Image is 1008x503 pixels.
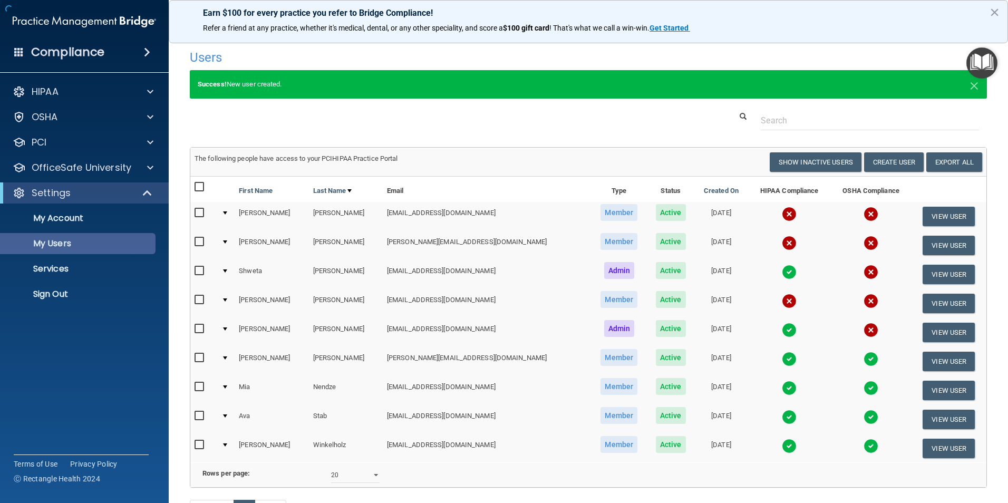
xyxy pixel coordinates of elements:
img: cross.ca9f0e7f.svg [864,236,878,250]
td: [EMAIL_ADDRESS][DOMAIN_NAME] [383,202,591,231]
img: tick.e7d51cea.svg [864,410,878,424]
a: Privacy Policy [70,459,118,469]
a: Created On [704,185,739,197]
span: The following people have access to your PCIHIPAA Practice Portal [195,154,398,162]
span: Refer a friend at any practice, whether it's medical, dental, or any other speciality, and score a [203,24,503,32]
button: Create User [864,152,924,172]
span: Admin [604,320,635,337]
img: PMB logo [13,11,156,32]
td: Shweta [235,260,308,289]
span: Active [656,407,686,424]
button: View User [923,294,975,313]
a: Last Name [313,185,352,197]
span: Member [600,407,637,424]
span: × [970,74,979,95]
td: [EMAIL_ADDRESS][DOMAIN_NAME] [383,318,591,347]
a: Get Started [650,24,690,32]
td: [DATE] [694,318,748,347]
td: Winkelholz [309,434,383,462]
span: Member [600,233,637,250]
td: [DATE] [694,405,748,434]
b: Rows per page: [202,469,250,477]
button: View User [923,439,975,458]
span: Active [656,378,686,395]
p: Earn $100 for every practice you refer to Bridge Compliance! [203,8,974,18]
strong: Success! [198,80,227,88]
span: Member [600,349,637,366]
a: OfficeSafe University [13,161,153,174]
th: HIPAA Compliance [748,177,831,202]
button: Close [990,4,1000,21]
img: cross.ca9f0e7f.svg [864,265,878,279]
a: PCI [13,136,153,149]
strong: $100 gift card [503,24,549,32]
td: [PERSON_NAME] [309,231,383,260]
p: Services [7,264,151,274]
td: [EMAIL_ADDRESS][DOMAIN_NAME] [383,434,591,462]
span: Member [600,378,637,395]
span: Member [600,436,637,453]
p: HIPAA [32,85,59,98]
td: [DATE] [694,434,748,462]
span: Member [600,204,637,221]
button: View User [923,352,975,371]
strong: Get Started [650,24,689,32]
span: Active [656,262,686,279]
td: [PERSON_NAME] [235,347,308,376]
button: Open Resource Center [966,47,997,79]
p: OSHA [32,111,58,123]
td: [PERSON_NAME] [235,202,308,231]
td: [PERSON_NAME] [235,318,308,347]
span: Active [656,233,686,250]
td: [PERSON_NAME] [309,318,383,347]
td: [EMAIL_ADDRESS][DOMAIN_NAME] [383,260,591,289]
th: Type [591,177,647,202]
td: [DATE] [694,202,748,231]
td: [PERSON_NAME] [309,347,383,376]
span: Admin [604,262,635,279]
span: Ⓒ Rectangle Health 2024 [14,473,100,484]
span: Active [656,204,686,221]
h4: Users [190,51,648,64]
th: Email [383,177,591,202]
a: Terms of Use [14,459,57,469]
td: [EMAIL_ADDRESS][DOMAIN_NAME] [383,376,591,405]
img: cross.ca9f0e7f.svg [864,207,878,221]
td: Ava [235,405,308,434]
td: [PERSON_NAME] [309,289,383,318]
td: [DATE] [694,260,748,289]
td: [PERSON_NAME] [235,289,308,318]
th: OSHA Compliance [831,177,912,202]
td: [PERSON_NAME] [309,202,383,231]
button: View User [923,265,975,284]
p: My Users [7,238,151,249]
img: cross.ca9f0e7f.svg [864,294,878,308]
p: PCI [32,136,46,149]
img: tick.e7d51cea.svg [782,439,797,453]
p: My Account [7,213,151,224]
span: Active [656,291,686,308]
td: Nendze [309,376,383,405]
img: tick.e7d51cea.svg [782,323,797,337]
img: cross.ca9f0e7f.svg [782,294,797,308]
span: Active [656,320,686,337]
p: Sign Out [7,289,151,299]
button: View User [923,236,975,255]
img: cross.ca9f0e7f.svg [782,207,797,221]
td: [PERSON_NAME] [309,260,383,289]
a: First Name [239,185,273,197]
input: Search [761,111,979,130]
span: Active [656,436,686,453]
a: Export All [926,152,982,172]
a: HIPAA [13,85,153,98]
button: View User [923,381,975,400]
span: ! That's what we call a win-win. [549,24,650,32]
td: [EMAIL_ADDRESS][DOMAIN_NAME] [383,405,591,434]
img: tick.e7d51cea.svg [864,381,878,395]
a: OSHA [13,111,153,123]
td: [DATE] [694,289,748,318]
td: [DATE] [694,347,748,376]
img: tick.e7d51cea.svg [864,439,878,453]
img: tick.e7d51cea.svg [782,352,797,366]
td: [PERSON_NAME][EMAIL_ADDRESS][DOMAIN_NAME] [383,347,591,376]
